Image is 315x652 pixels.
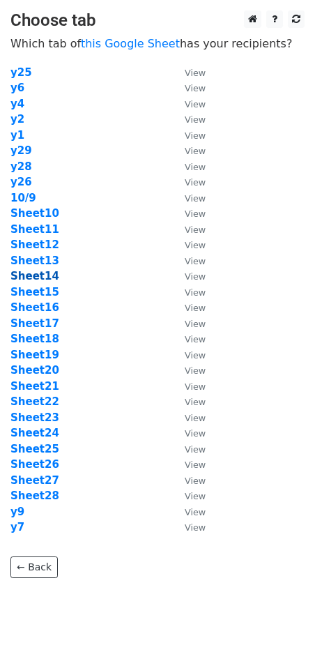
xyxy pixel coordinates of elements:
small: View [185,303,206,313]
a: Sheet20 [10,364,59,377]
a: View [171,113,206,126]
a: Sheet14 [10,270,59,282]
small: View [185,522,206,533]
a: View [171,490,206,502]
strong: 10/9 [10,192,36,204]
a: View [171,238,206,251]
a: View [171,144,206,157]
small: View [185,240,206,250]
a: View [171,521,206,533]
small: View [185,491,206,501]
strong: Sheet23 [10,411,59,424]
small: View [185,334,206,344]
a: View [171,458,206,471]
a: y1 [10,129,24,142]
a: Sheet21 [10,380,59,393]
p: Which tab of has your recipients? [10,36,305,51]
a: View [171,82,206,94]
a: Sheet25 [10,443,59,455]
a: View [171,443,206,455]
small: View [185,381,206,392]
a: y26 [10,176,32,188]
a: Sheet16 [10,301,59,314]
a: Sheet12 [10,238,59,251]
small: View [185,397,206,407]
a: y6 [10,82,24,94]
small: View [185,428,206,439]
a: View [171,506,206,518]
a: y29 [10,144,32,157]
a: Sheet10 [10,207,59,220]
a: View [171,160,206,173]
a: View [171,98,206,110]
a: y7 [10,521,24,533]
a: Sheet19 [10,349,59,361]
a: Sheet28 [10,490,59,502]
strong: y4 [10,98,24,110]
a: View [171,192,206,204]
a: View [171,349,206,361]
a: y9 [10,506,24,518]
a: ← Back [10,556,58,578]
a: View [171,129,206,142]
a: Sheet17 [10,317,59,330]
small: View [185,146,206,156]
a: View [171,395,206,408]
a: y2 [10,113,24,126]
small: View [185,68,206,78]
strong: Sheet22 [10,395,59,408]
small: View [185,350,206,361]
small: View [185,444,206,455]
small: View [185,271,206,282]
small: View [185,365,206,376]
small: View [185,287,206,298]
small: View [185,225,206,235]
small: View [185,177,206,188]
a: Sheet24 [10,427,59,439]
small: View [185,460,206,470]
a: Sheet18 [10,333,59,345]
a: View [171,286,206,298]
small: View [185,319,206,329]
a: Sheet13 [10,255,59,267]
a: Sheet27 [10,474,59,487]
a: View [171,176,206,188]
small: View [185,413,206,423]
a: y28 [10,160,32,173]
a: View [171,474,206,487]
small: View [185,114,206,125]
h3: Choose tab [10,10,305,31]
small: View [185,209,206,219]
div: Chat Widget [245,585,315,652]
a: View [171,207,206,220]
a: Sheet15 [10,286,59,298]
a: View [171,317,206,330]
a: Sheet11 [10,223,59,236]
small: View [185,130,206,141]
small: View [185,83,206,93]
a: View [171,223,206,236]
a: y25 [10,66,32,79]
a: View [171,301,206,314]
small: View [185,256,206,266]
small: View [185,476,206,486]
a: View [171,333,206,345]
a: Sheet26 [10,458,59,471]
